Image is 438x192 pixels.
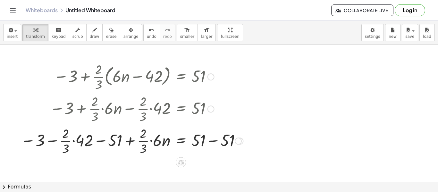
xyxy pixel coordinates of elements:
[385,24,400,41] button: new
[204,26,210,34] i: format_size
[180,34,194,39] span: smaller
[198,24,216,41] button: format_sizelarger
[148,26,155,34] i: undo
[184,26,190,34] i: format_size
[405,34,414,39] span: save
[120,24,142,41] button: arrange
[201,34,212,39] span: larger
[123,34,139,39] span: arrange
[395,4,425,16] button: Log in
[163,34,172,39] span: redo
[52,34,66,39] span: keypad
[402,24,418,41] button: save
[26,34,45,39] span: transform
[164,26,171,34] i: redo
[55,26,62,34] i: keyboard
[106,34,116,39] span: erase
[176,157,186,167] div: Apply the same math to both sides of the equation
[221,34,239,39] span: fullscreen
[48,24,69,41] button: keyboardkeypad
[8,5,18,15] button: Toggle navigation
[389,34,397,39] span: new
[365,34,380,39] span: settings
[147,34,156,39] span: undo
[3,24,21,41] button: insert
[26,7,58,13] a: Whiteboards
[90,34,99,39] span: draw
[361,24,384,41] button: settings
[331,4,393,16] button: Collaborate Live
[419,24,435,41] button: load
[423,34,431,39] span: load
[72,34,83,39] span: scrub
[337,7,388,13] span: Collaborate Live
[160,24,175,41] button: redoredo
[217,24,243,41] button: fullscreen
[86,24,103,41] button: draw
[69,24,87,41] button: scrub
[177,24,198,41] button: format_sizesmaller
[7,34,18,39] span: insert
[143,24,160,41] button: undoundo
[102,24,120,41] button: erase
[22,24,48,41] button: transform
